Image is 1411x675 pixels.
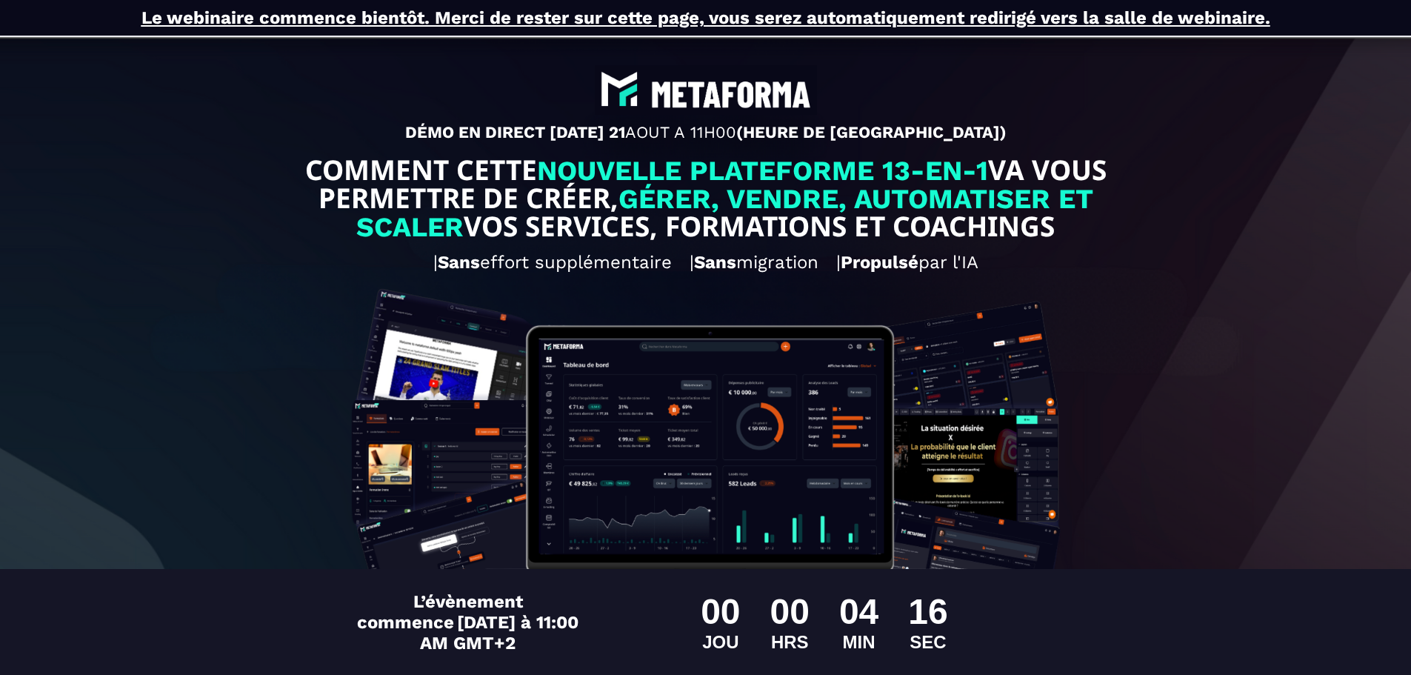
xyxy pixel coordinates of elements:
[701,591,740,632] div: 00
[841,252,918,273] b: Propulsé
[438,252,480,273] b: Sans
[420,612,578,654] span: [DATE] à 11:00 AM GMT+2
[11,123,1400,142] p: DÉMO EN DIRECT [DATE] 21 (HEURE DE [GEOGRAPHIC_DATA])
[694,252,736,273] b: Sans
[625,123,736,142] span: AOUT A 11H00
[908,591,947,632] div: 16
[701,632,740,653] div: JOU
[268,153,1143,245] text: COMMENT CETTE VA VOUS PERMETTRE DE CRÉER, VOS SERVICES, FORMATIONS ET COACHINGS
[141,7,1270,28] u: Le webinaire commence bientôt. Merci de rester sur cette page, vous serez automatiquement redirig...
[595,65,817,115] img: abe9e435164421cb06e33ef15842a39e_e5ef653356713f0d7dd3797ab850248d_Capture_d%E2%80%99e%CC%81cran_2...
[357,591,523,633] span: L’évènement commence
[839,591,878,632] div: 04
[11,245,1400,280] h2: | effort supplémentaire | migration | par l'IA
[770,632,810,653] div: HRS
[356,183,1101,243] span: GÉRER, VENDRE, AUTOMATISER ET SCALER
[770,591,810,632] div: 00
[908,632,947,653] div: SEC
[537,155,988,187] span: NOUVELLE PLATEFORME 13-EN-1
[839,632,878,653] div: MIN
